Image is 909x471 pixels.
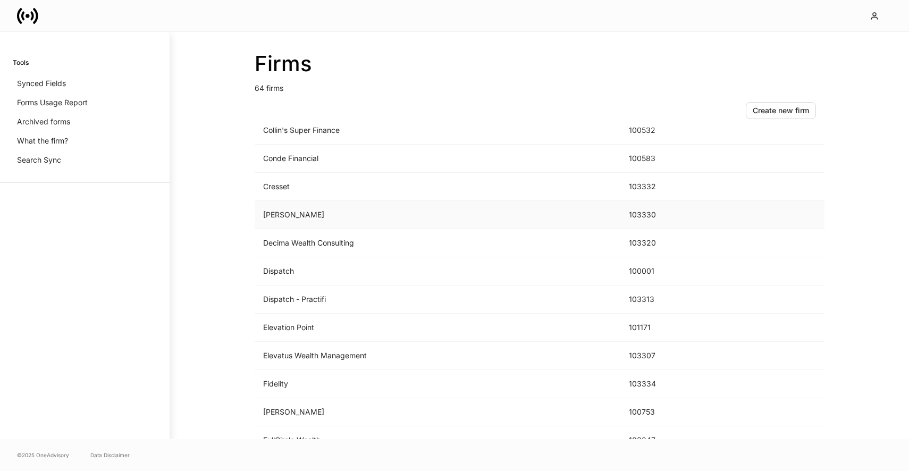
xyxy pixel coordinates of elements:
[255,201,620,229] td: [PERSON_NAME]
[17,155,61,165] p: Search Sync
[13,150,157,170] a: Search Sync
[620,116,701,145] td: 100532
[620,201,701,229] td: 103330
[17,136,68,146] p: What the firm?
[620,229,701,257] td: 103320
[17,78,66,89] p: Synced Fields
[255,173,620,201] td: Cresset
[746,102,816,119] button: Create new firm
[13,131,157,150] a: What the firm?
[620,285,701,314] td: 103313
[620,370,701,398] td: 103334
[620,342,701,370] td: 103307
[255,145,620,173] td: Conde Financial
[255,342,620,370] td: Elevatus Wealth Management
[620,398,701,426] td: 100753
[255,116,620,145] td: Collin's Super Finance
[255,426,620,455] td: FullCircle Wealth
[255,229,620,257] td: Decima Wealth Consulting
[255,77,824,94] p: 64 firms
[620,314,701,342] td: 101171
[620,257,701,285] td: 100001
[13,57,29,68] h6: Tools
[255,314,620,342] td: Elevation Point
[17,451,69,459] span: © 2025 OneAdvisory
[255,398,620,426] td: [PERSON_NAME]
[620,173,701,201] td: 103332
[255,51,824,77] h2: Firms
[13,93,157,112] a: Forms Usage Report
[255,285,620,314] td: Dispatch - Practifi
[90,451,130,459] a: Data Disclaimer
[620,145,701,173] td: 100583
[17,97,88,108] p: Forms Usage Report
[620,426,701,455] td: 103347
[255,257,620,285] td: Dispatch
[753,105,809,116] div: Create new firm
[255,370,620,398] td: Fidelity
[13,112,157,131] a: Archived forms
[17,116,70,127] p: Archived forms
[13,74,157,93] a: Synced Fields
